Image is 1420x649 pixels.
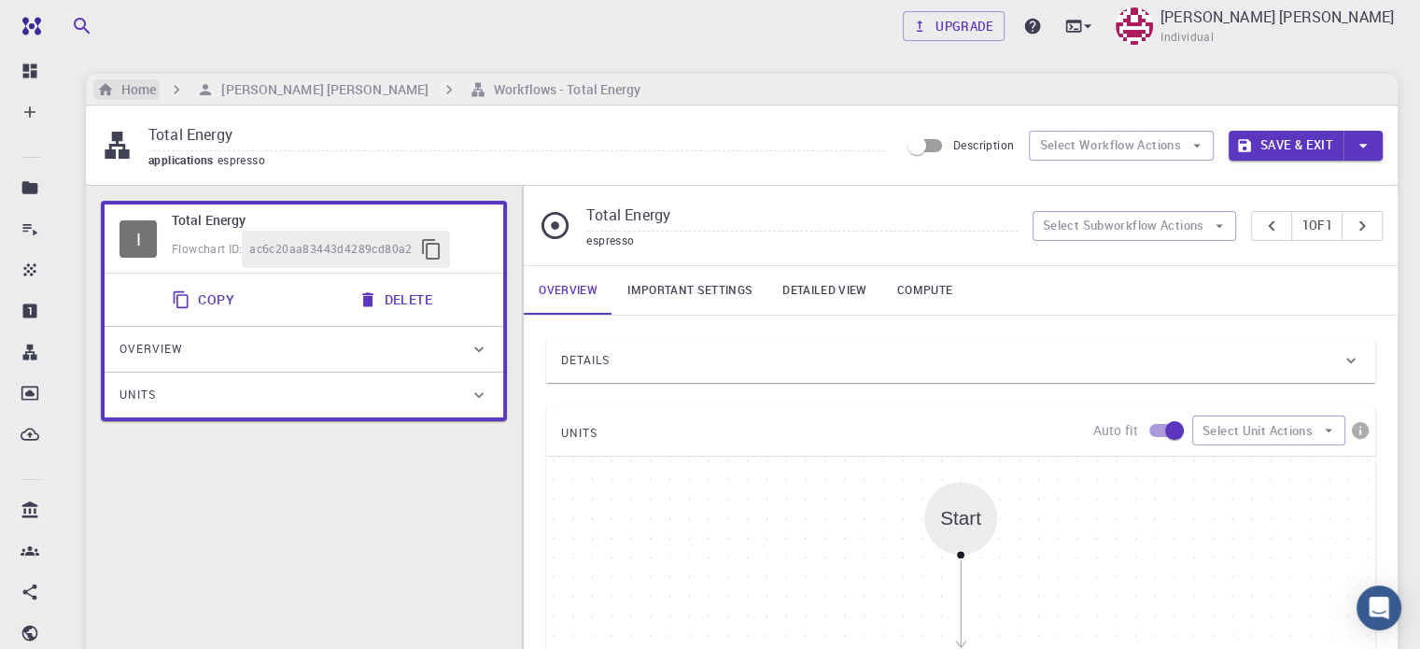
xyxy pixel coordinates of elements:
span: UNITS [561,418,598,448]
img: logo [15,17,41,35]
span: Details [561,346,610,375]
button: Select Subworkflow Actions [1033,211,1237,241]
h6: Workflows - Total Energy [486,79,640,100]
span: Flowchart ID: [172,241,242,256]
a: Important settings [612,266,767,315]
a: Upgrade [903,11,1005,41]
span: espresso [586,233,634,247]
h6: Total Energy [172,210,488,231]
div: Units [105,373,503,417]
button: info [1345,416,1375,445]
a: Overview [524,266,612,315]
h6: Home [114,79,156,100]
div: I [120,220,157,258]
div: Start [924,482,997,555]
button: Select Unit Actions [1192,416,1345,445]
span: ac6c20aa83443d4289cd80a2 [249,240,413,259]
span: applications [148,152,218,167]
button: Save & Exit [1229,131,1343,161]
h6: [PERSON_NAME] [PERSON_NAME] [214,79,429,100]
a: Compute [882,266,967,315]
img: Sanjay Kumar Mahla [1116,7,1153,45]
button: Delete [347,281,447,318]
a: Detailed view [767,266,881,315]
span: Units [120,380,156,410]
div: pager [1251,211,1383,241]
div: Details [546,338,1375,383]
div: Start [940,508,981,529]
button: Copy [161,281,249,318]
span: Overview [120,334,183,364]
span: Support [37,13,105,30]
div: Overview [105,327,503,372]
span: espresso [218,152,273,167]
p: [PERSON_NAME] [PERSON_NAME] [1160,6,1394,28]
button: 1of1 [1291,211,1343,241]
div: Open Intercom Messenger [1357,586,1401,630]
nav: breadcrumb [93,79,645,100]
span: Description [953,137,1014,152]
button: Select Workflow Actions [1029,131,1214,161]
span: Individual [1160,28,1214,47]
p: Auto fit [1093,421,1138,440]
span: Idle [120,220,157,258]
